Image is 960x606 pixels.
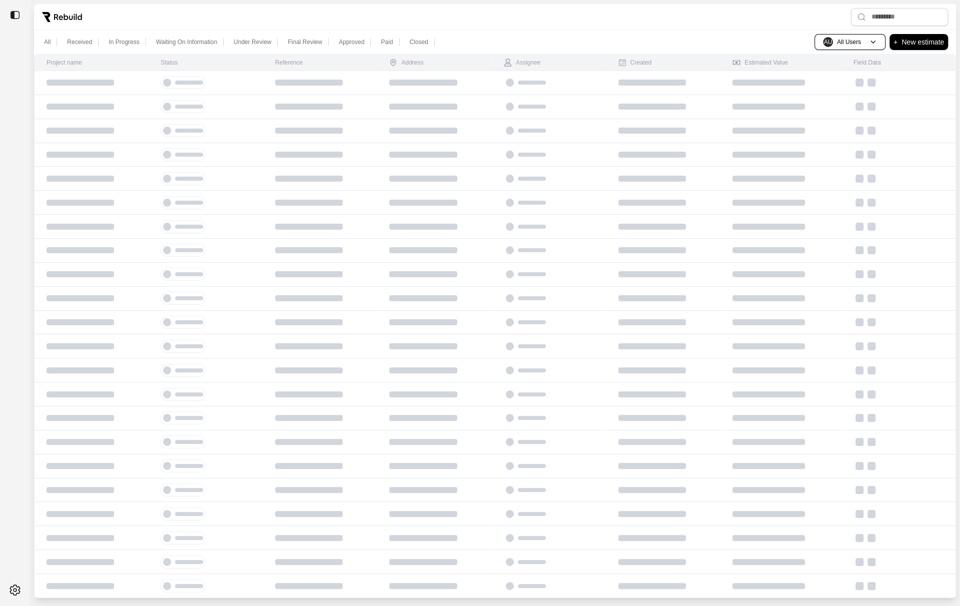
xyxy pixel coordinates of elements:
p: + [893,36,897,48]
div: Estimated Value [732,59,788,67]
p: Approved [339,38,364,46]
p: New estimate [901,36,944,48]
p: Waiting On Information [156,38,217,46]
div: Field Data [853,59,881,67]
p: Paid [381,38,393,46]
p: All [44,38,51,46]
button: +New estimate [889,34,948,50]
img: toggle sidebar [10,10,20,20]
div: Project name [47,59,82,67]
div: Address [389,59,423,67]
img: Rebuild [42,12,82,22]
div: Created [618,59,652,67]
p: Closed [410,38,428,46]
p: Under Review [234,38,271,46]
p: In Progress [109,38,139,46]
button: AUAll Users [814,34,885,50]
p: Received [67,38,92,46]
p: All Users [837,38,861,46]
div: Status [161,59,178,67]
div: Reference [275,59,303,67]
p: Final Review [288,38,322,46]
div: Assignee [504,59,540,67]
span: AU [823,37,833,47]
